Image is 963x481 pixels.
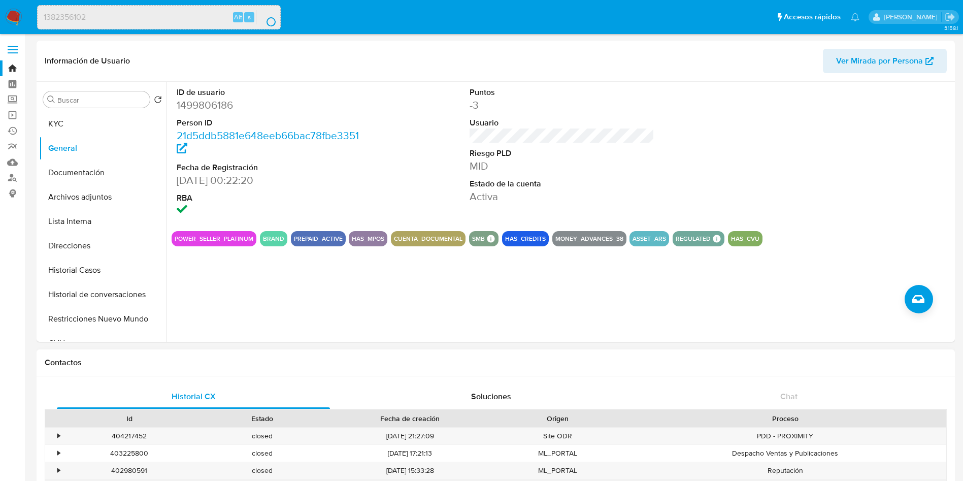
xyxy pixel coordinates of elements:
div: ML_PORTAL [491,462,624,479]
button: Historial de conversaciones [39,282,166,307]
button: Buscar [47,95,55,104]
span: Chat [780,391,798,402]
div: Despacho Ventas y Publicaciones [624,445,946,462]
span: Ver Mirada por Persona [836,49,923,73]
button: Restricciones Nuevo Mundo [39,307,166,331]
div: Id [70,413,189,424]
span: Alt [234,12,242,22]
div: Site ODR [491,428,624,444]
dd: [DATE] 00:22:20 [177,173,362,187]
dt: Puntos [470,87,655,98]
div: Origen [499,413,617,424]
dd: Activa [470,189,655,204]
button: Direcciones [39,234,166,258]
span: Accesos rápidos [784,12,841,22]
div: closed [196,462,329,479]
dt: Person ID [177,117,362,129]
button: Documentación [39,161,166,185]
p: valeria.duch@mercadolibre.com [884,12,941,22]
div: 403225800 [63,445,196,462]
dt: RBA [177,193,362,204]
dd: MID [470,159,655,173]
dt: Riesgo PLD [470,148,655,159]
div: Fecha de creación [336,413,484,424]
div: 402980591 [63,462,196,479]
div: [DATE] 17:21:13 [329,445,491,462]
dt: Estado de la cuenta [470,178,655,189]
span: s [248,12,251,22]
button: Archivos adjuntos [39,185,166,209]
button: Volver al orden por defecto [154,95,162,107]
div: [DATE] 21:27:09 [329,428,491,444]
div: Estado [203,413,322,424]
h1: Contactos [45,358,947,368]
button: Historial Casos [39,258,166,282]
div: [DATE] 15:33:28 [329,462,491,479]
dt: ID de usuario [177,87,362,98]
div: Proceso [632,413,939,424]
button: search-icon [256,10,277,24]
button: General [39,136,166,161]
button: KYC [39,112,166,136]
h1: Información de Usuario [45,56,130,66]
button: CVU [39,331,166,356]
div: Reputación [624,462,946,479]
button: Lista Interna [39,209,166,234]
div: • [57,448,60,458]
div: • [57,466,60,475]
input: Buscar [57,95,146,105]
div: ML_PORTAL [491,445,624,462]
div: • [57,431,60,441]
span: Historial CX [172,391,216,402]
input: Buscar usuario o caso... [38,11,280,24]
dd: -3 [470,98,655,112]
div: PDD - PROXIMITY [624,428,946,444]
div: closed [196,445,329,462]
span: Soluciones [471,391,511,402]
div: 404217452 [63,428,196,444]
a: 21d5ddb5881e648eeb66bac78fbe3351 [177,128,359,157]
button: Ver Mirada por Persona [823,49,947,73]
dt: Fecha de Registración [177,162,362,173]
a: Salir [945,12,955,22]
dd: 1499806186 [177,98,362,112]
dt: Usuario [470,117,655,129]
div: closed [196,428,329,444]
a: Notificaciones [851,13,859,21]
